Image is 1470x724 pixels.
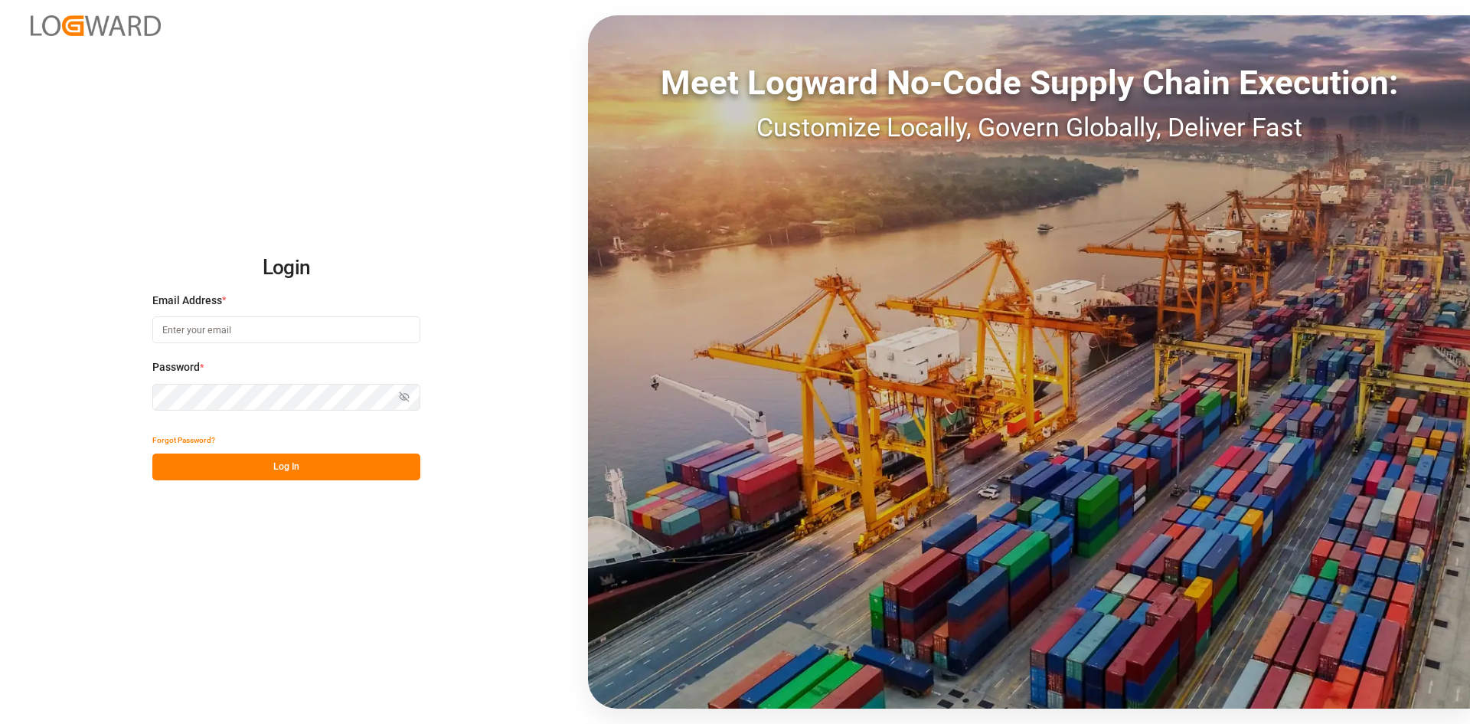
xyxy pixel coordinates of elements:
[152,359,200,375] span: Password
[152,454,420,480] button: Log In
[31,15,161,36] img: Logward_new_orange.png
[588,108,1470,147] div: Customize Locally, Govern Globally, Deliver Fast
[152,316,420,343] input: Enter your email
[152,244,420,293] h2: Login
[152,293,222,309] span: Email Address
[152,427,215,454] button: Forgot Password?
[588,57,1470,108] div: Meet Logward No-Code Supply Chain Execution:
